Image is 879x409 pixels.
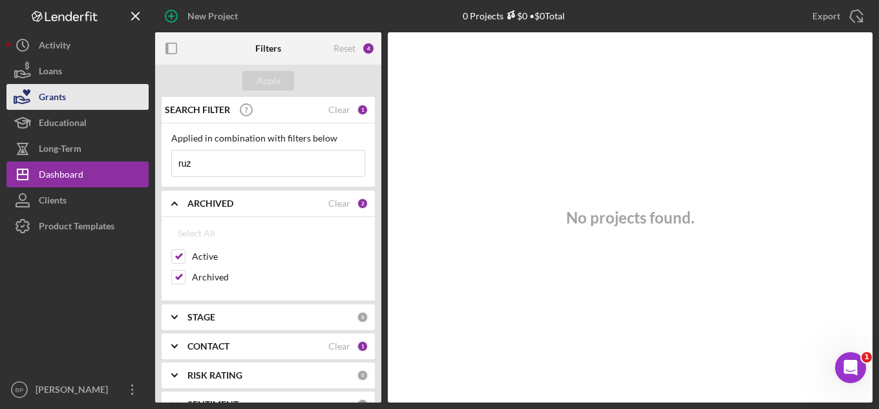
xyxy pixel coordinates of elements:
[463,10,565,21] div: 0 Projects • $0 Total
[39,110,87,139] div: Educational
[39,213,114,242] div: Product Templates
[357,311,368,323] div: 0
[6,162,149,187] button: Dashboard
[6,58,149,84] button: Loans
[503,10,527,21] div: $0
[39,162,83,191] div: Dashboard
[39,187,67,216] div: Clients
[187,198,233,209] b: ARCHIVED
[6,110,149,136] button: Educational
[178,220,215,246] div: Select All
[187,312,215,322] b: STAGE
[6,213,149,239] button: Product Templates
[6,84,149,110] button: Grants
[328,105,350,115] div: Clear
[187,341,229,351] b: CONTACT
[357,370,368,381] div: 0
[6,377,149,403] button: BP[PERSON_NAME]
[192,271,365,284] label: Archived
[800,3,873,29] button: Export
[835,352,866,383] iframe: Intercom live chat
[6,136,149,162] button: Long-Term
[242,71,294,90] button: Apply
[39,84,66,113] div: Grants
[328,341,350,351] div: Clear
[812,3,840,29] div: Export
[357,104,368,116] div: 1
[32,377,116,406] div: [PERSON_NAME]
[862,352,872,362] span: 1
[155,3,251,29] button: New Project
[255,43,281,54] b: Filters
[187,3,238,29] div: New Project
[357,341,368,352] div: 1
[362,42,375,55] div: 4
[192,250,365,263] label: Active
[357,198,368,209] div: 2
[39,32,70,61] div: Activity
[6,32,149,58] button: Activity
[39,136,81,165] div: Long-Term
[566,209,694,227] h3: No projects found.
[39,58,62,87] div: Loans
[328,198,350,209] div: Clear
[334,43,355,54] div: Reset
[6,187,149,213] button: Clients
[257,71,281,90] div: Apply
[16,386,24,393] text: BP
[171,133,365,143] div: Applied in combination with filters below
[165,105,230,115] b: SEARCH FILTER
[187,370,242,381] b: RISK RATING
[171,220,222,246] button: Select All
